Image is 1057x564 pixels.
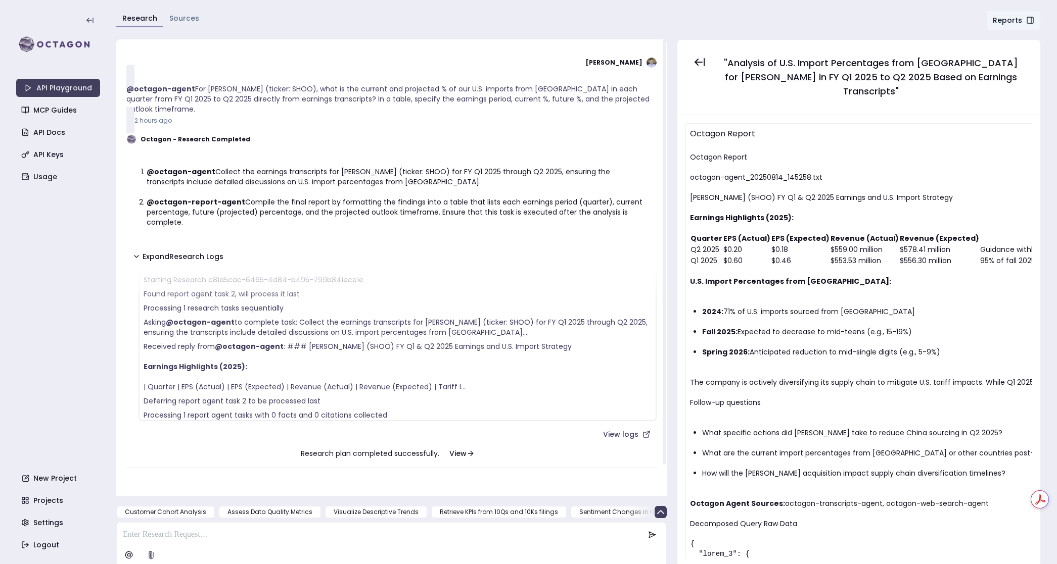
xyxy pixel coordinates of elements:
td: Q2 2025 [690,244,723,255]
strong: @octagon-agent [126,84,195,94]
p: Deferring report agent task 2 to be processed last [144,396,652,406]
strong: Spring 2026: [702,347,750,357]
button: Sentiment Changes in News for Paypal [571,506,707,518]
a: New Project [17,469,101,487]
p: Research plan completed successfully. [126,443,657,464]
strong: [PERSON_NAME] [586,59,642,67]
strong: U.S. Import Percentages from [GEOGRAPHIC_DATA]: [690,276,891,286]
img: logo-rect-yK7x_WSZ.svg [16,34,100,55]
a: View logs [597,425,657,443]
button: Reports [986,10,1041,30]
td: $553.53 million [830,255,899,266]
td: $556.30 million [899,255,980,266]
strong: @octagon-agent [215,341,284,351]
th: EPS (Expected) [771,233,830,244]
button: Retrieve KPIs from 10Qs and 10Ks filings [431,506,567,518]
img: @shadcn [647,58,657,68]
img: Octagon [126,134,136,144]
button: View [441,443,483,464]
p: Starting Research c81a5cac-6465-4d84-b495-799b841ece1e [144,275,652,285]
button: Assess Data Quality Metrics [219,506,321,518]
a: Sources [169,13,199,23]
strong: Earnings Highlights (2025): [144,362,247,372]
th: Revenue (Actual) [830,233,899,244]
strong: @octagon-agent [166,317,235,327]
td: $559.00 million [830,244,899,255]
strong: 2024: [702,306,723,317]
td: $0.20 [723,244,771,255]
strong: @octagon-agent [147,167,215,177]
th: Revenue (Expected) [899,233,980,244]
th: EPS (Actual) [723,233,771,244]
strong: Fall 2025: [702,327,738,337]
th: Quarter [690,233,723,244]
li: Compile the final report by formatting the findings into a table that lists each earnings period ... [147,197,649,227]
a: MCP Guides [17,101,101,119]
td: $578.41 million [899,244,980,255]
p: Processing 1 report agent tasks with 0 facts and 0 citations collected [144,410,652,420]
a: Projects [17,491,101,509]
strong: Earnings Highlights (2025): [690,213,794,223]
strong: Octagon - Research Completed [141,135,250,143]
button: Customer Cohort Analysis [116,506,215,518]
p: Received reply from : ### [PERSON_NAME] (SHOO) FY Q1 & Q2 2025 Earnings and U.S. Import Strategy [144,341,652,351]
p: Asking to complete task: Collect the earnings transcripts for [PERSON_NAME] (ticker: SHOO) for FY... [144,317,652,337]
li: Collect the earnings transcripts for [PERSON_NAME] (ticker: SHOO) for FY Q1 2025 through Q2 2025,... [147,167,649,187]
a: API Playground [16,79,100,97]
td: Q1 2025 [690,255,723,266]
p: Processing 1 research tasks sequentially [144,303,652,313]
td: $0.60 [723,255,771,266]
a: API Keys [17,145,101,164]
strong: @octagon-report-agent [147,197,245,207]
button: "Analysis of U.S. Import Percentages from [GEOGRAPHIC_DATA] for [PERSON_NAME] in FY Q1 2025 to Q2... [714,52,1028,102]
p: | Quarter | EPS (Actual) | EPS (Expected) | Revenue (Actual) | Revenue (Expected) | Tariff I... [144,382,652,392]
a: Logout [17,536,101,554]
td: $0.46 [771,255,830,266]
strong: Octagon Agent Sources: [690,498,785,508]
td: $0.18 [771,244,830,255]
a: Research [122,13,157,23]
p: For [PERSON_NAME] (ticker: SHOO), what is the current and projected % of our U.S. imports from [G... [126,84,657,114]
a: API Docs [17,123,101,141]
p: Found report agent task 2, will process it last [144,289,652,299]
button: Visualize Descriptive Trends [325,506,427,518]
span: 2 hours ago [134,116,172,125]
a: Usage [17,168,101,186]
button: ExpandResearch Logs [126,247,229,266]
a: Settings [17,514,101,532]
